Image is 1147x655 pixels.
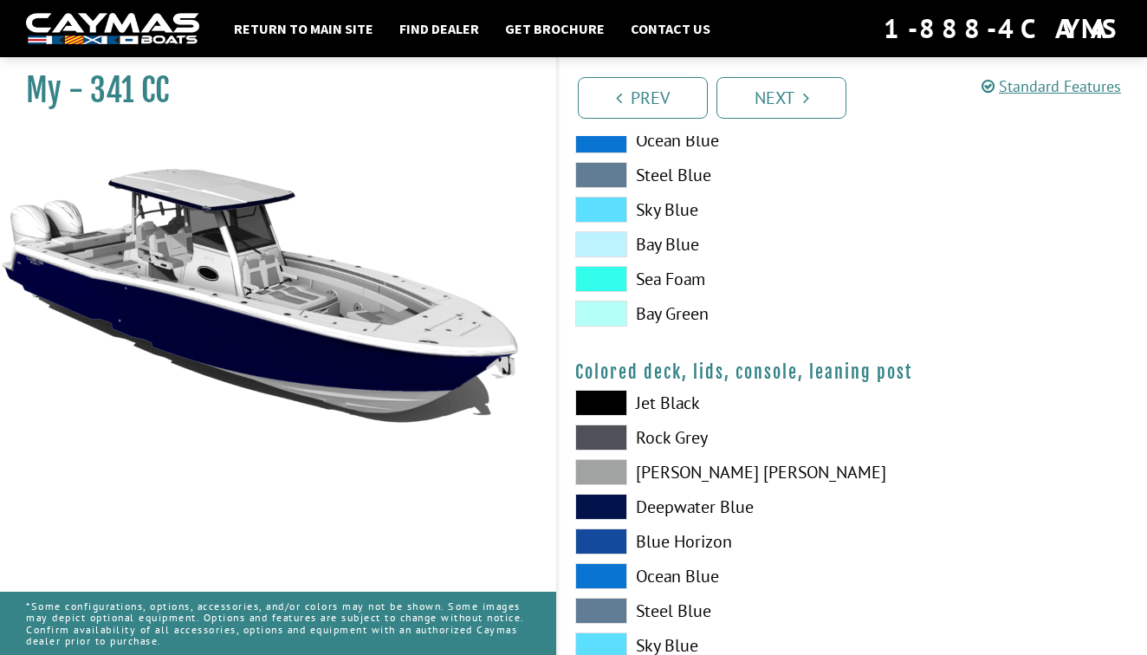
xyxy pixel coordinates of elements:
ul: Pagination [573,75,1147,119]
img: white-logo-c9c8dbefe5ff5ceceb0f0178aa75bf4bb51f6bca0971e226c86eb53dfe498488.png [26,13,199,45]
label: Rock Grey [575,425,835,451]
label: Blue Horizon [575,529,835,554]
label: Sky Blue [575,197,835,223]
h1: My - 341 CC [26,71,513,110]
label: [PERSON_NAME] [PERSON_NAME] [575,459,835,485]
a: Return to main site [225,17,382,40]
a: Standard Features [982,76,1121,96]
label: Bay Blue [575,231,835,257]
label: Jet Black [575,390,835,416]
div: 1-888-4CAYMAS [884,10,1121,48]
h4: Colored deck, lids, console, leaning post [575,361,1130,383]
label: Steel Blue [575,162,835,188]
a: Next [716,77,846,119]
label: Ocean Blue [575,127,835,153]
label: Bay Green [575,301,835,327]
a: Prev [578,77,708,119]
a: Get Brochure [496,17,613,40]
a: Find Dealer [391,17,488,40]
p: *Some configurations, options, accessories, and/or colors may not be shown. Some images may depic... [26,592,530,655]
label: Steel Blue [575,598,835,624]
label: Deepwater Blue [575,494,835,520]
label: Sea Foam [575,266,835,292]
a: Contact Us [622,17,719,40]
label: Ocean Blue [575,563,835,589]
